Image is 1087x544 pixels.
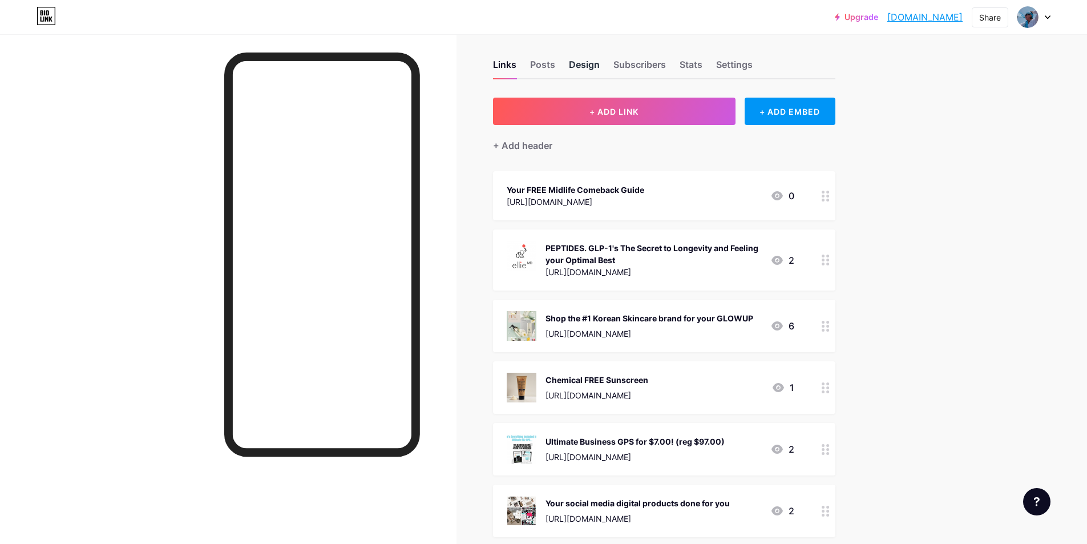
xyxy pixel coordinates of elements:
div: Your FREE Midlife Comeback Guide [507,184,644,196]
div: 1 [771,381,794,394]
div: + Add header [493,139,552,152]
div: 0 [770,189,794,203]
div: Subscribers [613,58,666,78]
div: Posts [530,58,555,78]
div: Share [979,11,1001,23]
span: + ADD LINK [589,107,639,116]
div: PEPTIDES. GLP-1's The Secret to Longevity and Feeling your Optimal Best [545,242,761,266]
div: Links [493,58,516,78]
div: Design [569,58,600,78]
div: [URL][DOMAIN_NAME] [545,451,725,463]
div: 2 [770,442,794,456]
img: lisamccarron [1017,6,1038,28]
img: Ultimate Business GPS for $7.00! (reg $97.00) [507,434,536,464]
div: [URL][DOMAIN_NAME] [507,196,644,208]
div: 2 [770,253,794,267]
div: [URL][DOMAIN_NAME] [545,513,730,525]
div: + ADD EMBED [745,98,835,125]
img: PEPTIDES. GLP-1's The Secret to Longevity and Feeling your Optimal Best [507,241,536,271]
div: 2 [770,504,794,518]
div: [URL][DOMAIN_NAME] [545,389,648,401]
a: Upgrade [835,13,878,22]
div: [URL][DOMAIN_NAME] [545,266,761,278]
div: Ultimate Business GPS for $7.00! (reg $97.00) [545,436,725,448]
div: 6 [770,319,794,333]
div: Settings [716,58,753,78]
div: Chemical FREE Sunscreen [545,374,648,386]
button: + ADD LINK [493,98,736,125]
img: Shop the #1 Korean Skincare brand for your GLOWUP [507,311,536,341]
img: Your social media digital products done for you [507,496,536,526]
a: [DOMAIN_NAME] [887,10,963,24]
img: Chemical FREE Sunscreen [507,373,536,402]
div: [URL][DOMAIN_NAME] [545,328,753,340]
div: Shop the #1 Korean Skincare brand for your GLOWUP [545,312,753,324]
div: Your social media digital products done for you [545,497,730,509]
div: Stats [680,58,702,78]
